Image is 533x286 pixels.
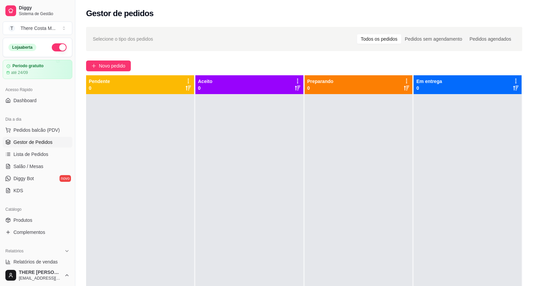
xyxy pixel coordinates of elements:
[3,60,72,79] a: Período gratuitoaté 24/09
[3,149,72,160] a: Lista de Pedidos
[3,215,72,226] a: Produtos
[466,34,515,44] div: Pedidos agendados
[13,258,58,265] span: Relatórios de vendas
[198,78,213,85] p: Aceito
[13,151,48,158] span: Lista de Pedidos
[11,70,28,75] article: até 24/09
[8,25,15,32] span: T
[12,64,44,69] article: Período gratuito
[13,217,32,223] span: Produtos
[401,34,466,44] div: Pedidos sem agendamento
[19,11,70,16] span: Sistema de Gestão
[91,64,96,68] span: plus
[21,25,55,32] div: There Costa M ...
[3,137,72,148] a: Gestor de Pedidos
[3,185,72,196] a: KDS
[357,34,401,44] div: Todos os pedidos
[5,248,24,254] span: Relatórios
[86,60,131,71] button: Novo pedido
[13,127,60,133] span: Pedidos balcão (PDV)
[93,35,153,43] span: Selecione o tipo dos pedidos
[13,229,45,236] span: Complementos
[19,5,70,11] span: Diggy
[13,97,37,104] span: Dashboard
[13,139,52,146] span: Gestor de Pedidos
[3,125,72,135] button: Pedidos balcão (PDV)
[3,173,72,184] a: Diggy Botnovo
[3,84,72,95] div: Acesso Rápido
[3,95,72,106] a: Dashboard
[13,175,34,182] span: Diggy Bot
[13,187,23,194] span: KDS
[99,62,125,70] span: Novo pedido
[19,276,62,281] span: [EMAIL_ADDRESS][DOMAIN_NAME]
[89,85,110,91] p: 0
[198,85,213,91] p: 0
[3,161,72,172] a: Salão / Mesas
[416,78,442,85] p: Em entrega
[3,256,72,267] a: Relatórios de vendas
[307,78,334,85] p: Preparando
[13,163,43,170] span: Salão / Mesas
[8,44,36,51] div: Loja aberta
[416,85,442,91] p: 0
[3,114,72,125] div: Dia a dia
[89,78,110,85] p: Pendente
[3,3,72,19] a: DiggySistema de Gestão
[307,85,334,91] p: 0
[3,22,72,35] button: Select a team
[86,8,154,19] h2: Gestor de pedidos
[19,270,62,276] span: THERE [PERSON_NAME]
[3,227,72,238] a: Complementos
[3,267,72,283] button: THERE [PERSON_NAME][EMAIL_ADDRESS][DOMAIN_NAME]
[52,43,67,51] button: Alterar Status
[3,204,72,215] div: Catálogo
